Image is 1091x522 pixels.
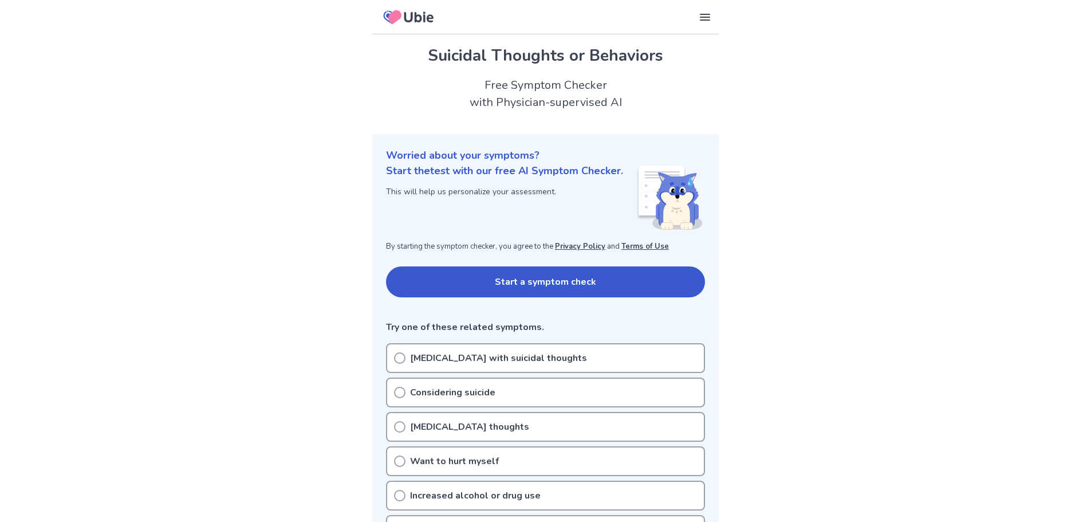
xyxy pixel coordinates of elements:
[410,386,495,399] p: Considering suicide
[410,351,587,365] p: [MEDICAL_DATA] with suicidal thoughts
[386,44,705,68] h1: Suicidal Thoughts or Behaviors
[410,489,541,503] p: Increased alcohol or drug use
[555,241,605,252] a: Privacy Policy
[410,454,499,468] p: Want to hurt myself
[386,148,705,163] p: Worried about your symptoms?
[386,241,705,253] p: By starting the symptom checker, you agree to the and
[636,166,703,230] img: Shiba
[386,320,705,334] p: Try one of these related symptoms.
[410,420,529,434] p: [MEDICAL_DATA] thoughts
[386,266,705,297] button: Start a symptom check
[386,163,623,179] p: Start the test with our free AI Symptom Checker.
[386,186,623,198] p: This will help us personalize your assessment.
[621,241,669,252] a: Terms of Use
[372,77,719,111] h2: Free Symptom Checker with Physician-supervised AI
